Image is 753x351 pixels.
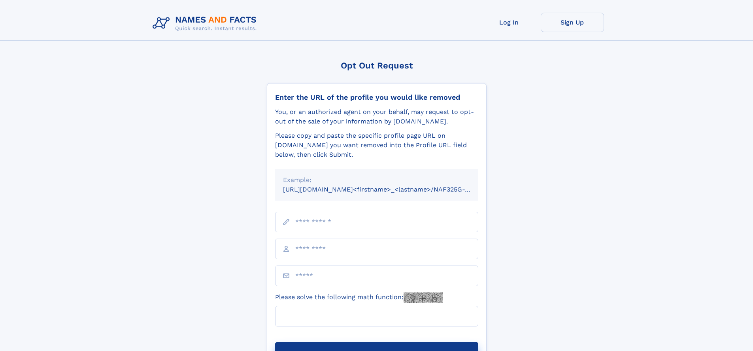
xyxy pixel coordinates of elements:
[267,61,487,70] div: Opt Out Request
[283,175,470,185] div: Example:
[275,292,443,303] label: Please solve the following math function:
[275,131,478,159] div: Please copy and paste the specific profile page URL on [DOMAIN_NAME] you want removed into the Pr...
[541,13,604,32] a: Sign Up
[275,93,478,102] div: Enter the URL of the profile you would like removed
[275,107,478,126] div: You, or an authorized agent on your behalf, may request to opt-out of the sale of your informatio...
[477,13,541,32] a: Log In
[149,13,263,34] img: Logo Names and Facts
[283,186,493,193] small: [URL][DOMAIN_NAME]<firstname>_<lastname>/NAF325G-xxxxxxxx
